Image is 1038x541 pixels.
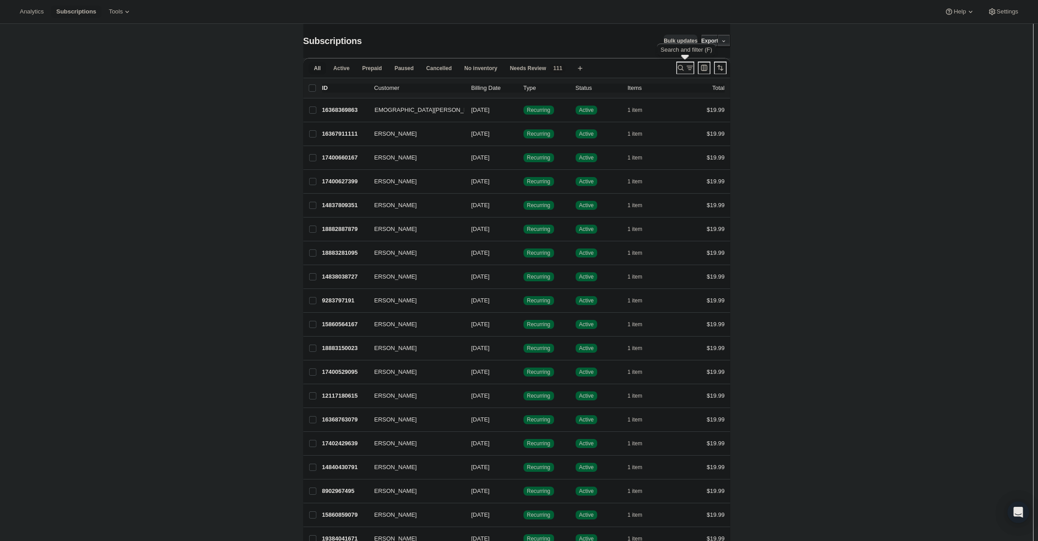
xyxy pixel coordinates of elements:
span: $19.99 [707,488,725,494]
span: [DATE] [471,511,490,518]
span: $19.99 [707,297,725,304]
button: 1 item [628,270,652,283]
span: 1 item [628,345,643,352]
div: 14840430791[PERSON_NAME][DATE]SuccessRecurringSuccessActive1 item$19.99 [322,461,725,474]
span: Recurring [527,416,550,423]
span: [DATE] [471,297,490,304]
button: 1 item [628,104,652,116]
button: 1 item [628,128,652,140]
span: Active [579,464,594,471]
span: [PERSON_NAME] [369,463,417,472]
span: 1 item [628,154,643,161]
button: [PERSON_NAME] [369,341,459,355]
button: 1 item [628,390,652,402]
span: Needs Review [510,65,546,72]
span: Active [579,511,594,519]
button: [PERSON_NAME] [369,460,459,474]
span: Active [579,202,594,209]
div: 8902967495[PERSON_NAME][DATE]SuccessRecurringSuccessActive1 item$19.99 [322,485,725,497]
button: 1 item [628,437,652,450]
span: Cancelled [426,65,452,72]
span: [DATE] [471,130,490,137]
button: 1 item [628,175,652,188]
span: Active [579,488,594,495]
span: $19.99 [707,273,725,280]
span: Recurring [527,226,550,233]
span: [DATE] [471,392,490,399]
span: Analytics [20,8,44,15]
p: 17402429639 [322,439,367,448]
span: [DATE] [471,345,490,351]
p: 16367911111 [322,129,367,138]
span: Active [579,106,594,114]
span: $19.99 [707,321,725,328]
button: [PERSON_NAME] [369,293,459,308]
button: [PERSON_NAME] [369,246,459,260]
div: 17400529095[PERSON_NAME][DATE]SuccessRecurringSuccessActive1 item$19.99 [322,366,725,378]
button: [PERSON_NAME] [369,127,459,141]
p: 17400627399 [322,177,367,186]
span: 1 item [628,464,643,471]
span: [DATE] [471,106,490,113]
button: Tools [103,5,137,18]
button: Analytics [14,5,49,18]
span: [DATE] [471,416,490,423]
button: 1 item [628,318,652,331]
span: [PERSON_NAME] [369,344,417,353]
span: Active [579,273,594,280]
span: [DATE] [471,249,490,256]
span: Recurring [527,392,550,399]
span: 1 item [628,106,643,114]
button: Help [939,5,980,18]
span: Subscriptions [56,8,96,15]
button: 1 item [628,413,652,426]
span: Prepaid [362,65,382,72]
div: Open Intercom Messenger [1007,501,1029,523]
button: 1 item [628,485,652,497]
button: [PERSON_NAME] [369,365,459,379]
span: [DATE] [471,154,490,161]
p: 16368763079 [322,415,367,424]
span: [PERSON_NAME] [369,391,417,400]
button: 1 item [628,247,652,259]
span: Active [579,130,594,137]
span: Recurring [527,345,550,352]
span: Recurring [527,106,550,114]
div: 17400660167[PERSON_NAME][DATE]SuccessRecurringSuccessActive1 item$19.99 [322,151,725,164]
span: [PERSON_NAME] [369,439,417,448]
span: $19.99 [707,416,725,423]
span: $19.99 [707,440,725,447]
span: $19.99 [707,368,725,375]
span: Recurring [527,368,550,376]
span: $19.99 [707,249,725,256]
span: [PERSON_NAME] [369,272,417,281]
span: [DATE] [471,488,490,494]
button: Search and filter results [676,62,694,74]
p: Billing Date [471,84,516,93]
span: Recurring [527,488,550,495]
p: 17400660167 [322,153,367,162]
button: Subscriptions [51,5,102,18]
span: 1 item [628,416,643,423]
span: [DATE] [471,440,490,447]
p: 12117180615 [322,391,367,400]
button: [PERSON_NAME] [369,174,459,189]
button: [PERSON_NAME] [369,508,459,522]
p: 9283797191 [322,296,367,305]
span: Active [579,368,594,376]
button: Export [701,35,718,47]
button: Settings [982,5,1024,18]
button: [PERSON_NAME] [369,317,459,332]
span: Active [579,249,594,257]
span: [PERSON_NAME] [369,225,417,234]
span: [PERSON_NAME] [369,368,417,377]
span: 1 item [628,392,643,399]
div: Items [628,84,673,93]
p: Status [576,84,621,93]
span: $19.99 [707,511,725,518]
span: [PERSON_NAME] [369,487,417,496]
p: 15860859079 [322,510,367,519]
div: 15860859079[PERSON_NAME][DATE]SuccessRecurringSuccessActive1 item$19.99 [322,509,725,521]
button: Create new view [573,62,587,75]
p: 17400529095 [322,368,367,377]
